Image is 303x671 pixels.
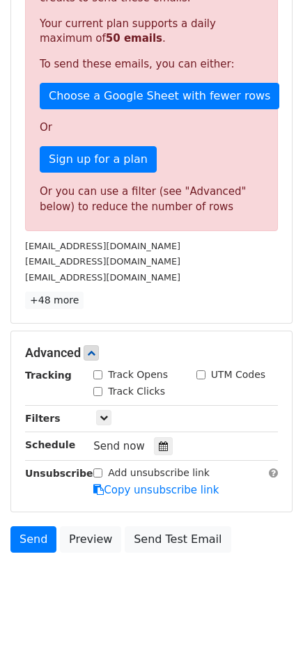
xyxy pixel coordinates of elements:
[10,526,56,553] a: Send
[93,484,219,496] a: Copy unsubscribe link
[40,184,263,215] div: Or you can use a filter (see "Advanced" below) to reduce the number of rows
[108,384,165,399] label: Track Clicks
[108,368,168,382] label: Track Opens
[40,17,263,46] p: Your current plan supports a daily maximum of .
[108,466,210,480] label: Add unsubscribe link
[25,256,180,267] small: [EMAIL_ADDRESS][DOMAIN_NAME]
[211,368,265,382] label: UTM Codes
[40,146,157,173] a: Sign up for a plan
[40,57,263,72] p: To send these emails, you can either:
[233,604,303,671] iframe: Chat Widget
[125,526,231,553] a: Send Test Email
[93,440,145,452] span: Send now
[25,241,180,251] small: [EMAIL_ADDRESS][DOMAIN_NAME]
[25,439,75,450] strong: Schedule
[25,292,84,309] a: +48 more
[25,370,72,381] strong: Tracking
[60,526,121,553] a: Preview
[25,272,180,283] small: [EMAIL_ADDRESS][DOMAIN_NAME]
[40,83,279,109] a: Choose a Google Sheet with fewer rows
[40,120,263,135] p: Or
[25,413,61,424] strong: Filters
[106,32,162,45] strong: 50 emails
[25,468,93,479] strong: Unsubscribe
[25,345,278,361] h5: Advanced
